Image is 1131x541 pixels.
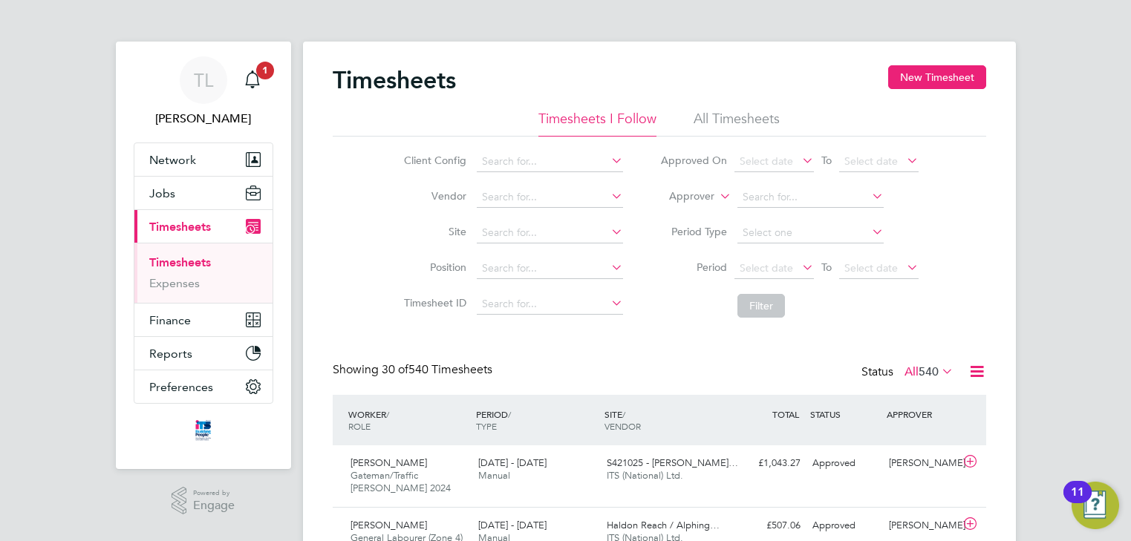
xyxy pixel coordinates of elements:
[883,401,960,427] div: APPROVER
[400,154,466,167] label: Client Config
[238,56,267,104] a: 1
[622,408,625,420] span: /
[817,258,836,277] span: To
[400,189,466,203] label: Vendor
[134,419,273,442] a: Go to home page
[400,225,466,238] label: Site
[134,370,273,403] button: Preferences
[883,451,960,476] div: [PERSON_NAME]
[333,362,495,378] div: Showing
[478,469,510,482] span: Manual
[149,313,191,327] span: Finance
[740,154,793,168] span: Select date
[149,380,213,394] span: Preferences
[883,514,960,538] div: [PERSON_NAME]
[351,469,451,494] span: Gateman/Traffic [PERSON_NAME] 2024
[538,110,656,137] li: Timesheets I Follow
[116,42,291,469] nav: Main navigation
[134,143,273,176] button: Network
[817,151,836,170] span: To
[1071,492,1084,511] div: 11
[477,187,623,208] input: Search for...
[660,260,727,274] label: Period
[607,469,683,482] span: ITS (National) Ltd.
[729,514,806,538] div: £507.06
[477,258,623,279] input: Search for...
[149,276,200,290] a: Expenses
[351,519,427,531] span: [PERSON_NAME]
[806,401,884,427] div: STATUS
[601,401,729,439] div: SITE
[345,401,473,439] div: WORKER
[477,294,623,315] input: Search for...
[772,408,799,420] span: TOTAL
[134,243,273,303] div: Timesheets
[400,296,466,309] label: Timesheet ID
[905,364,954,379] label: All
[740,261,793,275] span: Select date
[660,225,727,238] label: Period Type
[694,110,780,137] li: All Timesheets
[919,364,939,379] span: 540
[472,401,601,439] div: PERIOD
[348,420,371,432] span: ROLE
[806,514,884,538] div: Approved
[607,456,738,469] span: S421025 - [PERSON_NAME]…
[806,451,884,476] div: Approved
[607,519,720,531] span: Haldon Reach / Alphing…
[256,62,274,79] span: 1
[172,487,235,515] a: Powered byEngage
[149,347,192,361] span: Reports
[476,420,497,432] span: TYPE
[478,456,547,469] span: [DATE] - [DATE]
[134,210,273,243] button: Timesheets
[1072,482,1119,529] button: Open Resource Center, 11 new notifications
[737,187,884,208] input: Search for...
[193,499,235,512] span: Engage
[134,56,273,128] a: TL[PERSON_NAME]
[400,260,466,274] label: Position
[477,151,623,172] input: Search for...
[149,220,211,234] span: Timesheets
[861,362,956,383] div: Status
[660,154,727,167] label: Approved On
[149,153,196,167] span: Network
[192,419,213,442] img: itsconstruction-logo-retina.png
[604,420,641,432] span: VENDOR
[737,223,884,243] input: Select one
[134,337,273,370] button: Reports
[149,186,175,200] span: Jobs
[386,408,389,420] span: /
[134,110,273,128] span: Tim Lerwill
[194,71,213,90] span: TL
[737,294,785,318] button: Filter
[844,154,898,168] span: Select date
[382,362,408,377] span: 30 of
[477,223,623,243] input: Search for...
[508,408,511,420] span: /
[729,451,806,476] div: £1,043.27
[134,177,273,209] button: Jobs
[333,65,456,95] h2: Timesheets
[478,519,547,531] span: [DATE] - [DATE]
[134,304,273,336] button: Finance
[351,456,427,469] span: [PERSON_NAME]
[844,261,898,275] span: Select date
[888,65,986,89] button: New Timesheet
[193,487,235,499] span: Powered by
[149,255,211,269] a: Timesheets
[382,362,492,377] span: 540 Timesheets
[648,189,714,204] label: Approver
